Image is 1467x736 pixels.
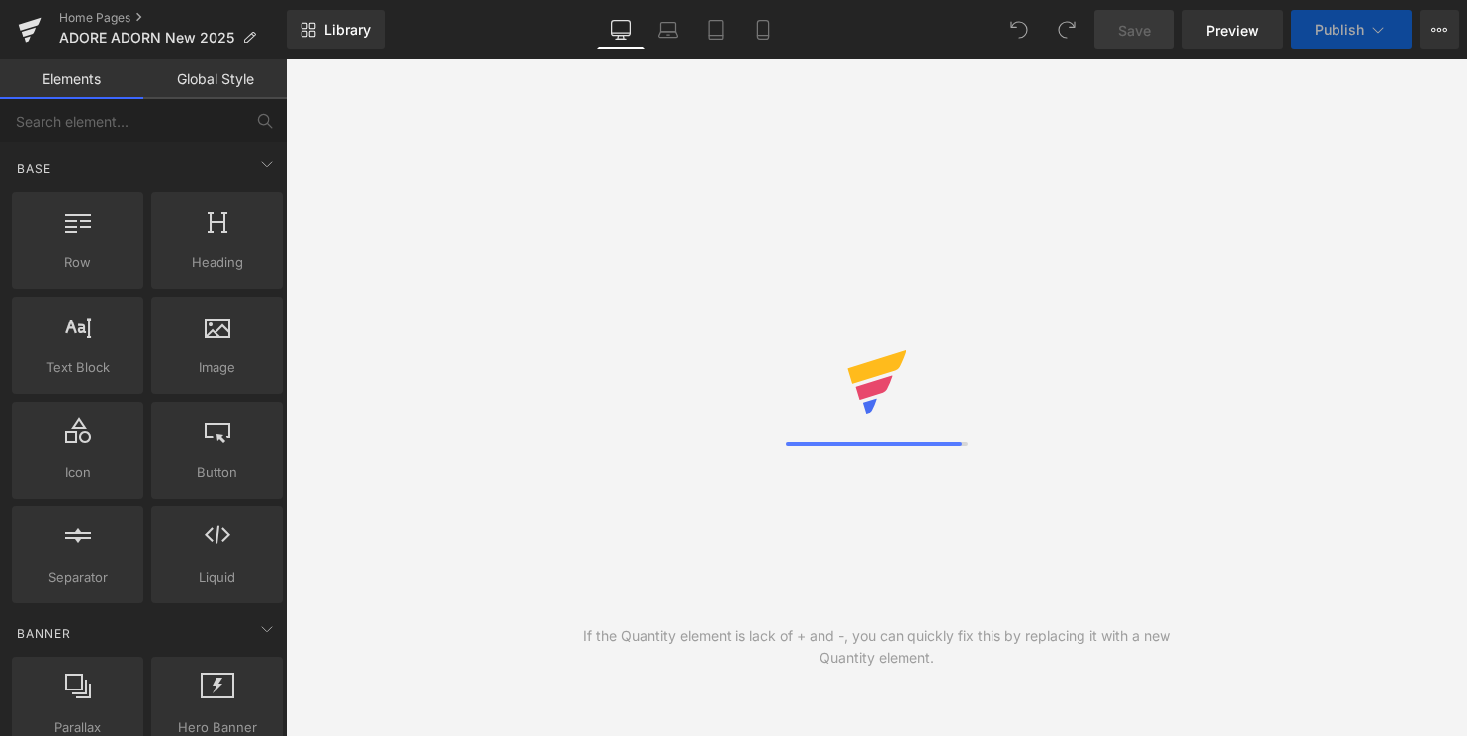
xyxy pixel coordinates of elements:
button: More [1420,10,1459,49]
span: Preview [1206,20,1259,41]
a: Tablet [692,10,739,49]
span: Icon [18,462,137,483]
span: Banner [15,624,73,643]
button: Undo [999,10,1039,49]
a: Mobile [739,10,787,49]
a: New Library [287,10,385,49]
span: Image [157,357,277,378]
a: Preview [1182,10,1283,49]
span: Liquid [157,567,277,588]
span: Row [18,252,137,273]
span: Base [15,159,53,178]
span: Text Block [18,357,137,378]
div: If the Quantity element is lack of + and -, you can quickly fix this by replacing it with a new Q... [581,625,1172,669]
span: ADORE ADORN New 2025 [59,30,234,46]
a: Home Pages [59,10,287,26]
span: Publish [1315,22,1364,38]
span: Button [157,462,277,483]
a: Laptop [645,10,692,49]
span: Save [1118,20,1151,41]
button: Redo [1047,10,1086,49]
a: Global Style [143,59,287,99]
span: Separator [18,567,137,588]
a: Desktop [597,10,645,49]
span: Library [324,21,371,39]
button: Publish [1291,10,1412,49]
span: Heading [157,252,277,273]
